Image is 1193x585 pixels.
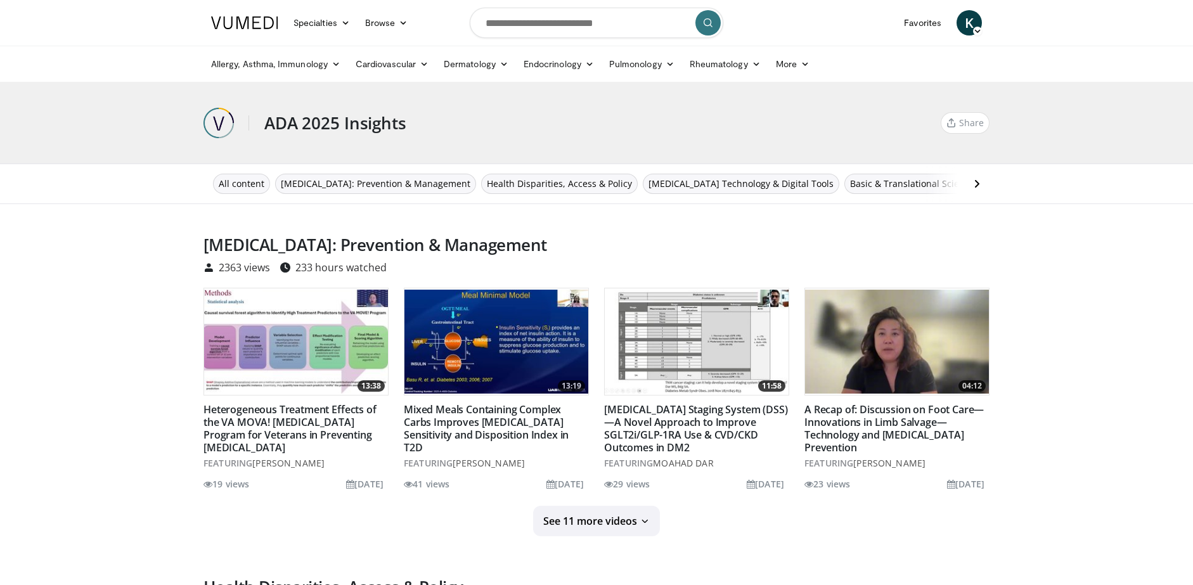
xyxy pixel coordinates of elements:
img: VuMedi Logo [211,16,278,29]
span: 2363 views [219,262,270,273]
span: See 11 more videos [543,515,637,527]
a: Basic & Translational Science [844,174,980,194]
a: Allergy, Asthma, Immunology [203,51,348,77]
a: Moahad Dar [653,457,713,469]
a: K [957,10,982,35]
span: Basic & Translational Science [850,177,974,191]
li: 19 views [203,477,249,491]
a: Specialties [286,10,358,35]
a: Heterogeneous Treatment Effects of the VA MOVA! [MEDICAL_DATA] Program for Veterans in Preventing... [203,402,377,454]
a: [PERSON_NAME] [453,457,525,469]
span: 13:38 [358,380,385,392]
a: [PERSON_NAME] [252,457,325,469]
img: caedda45-3baa-4675-8a5c-1f03aa2d322c.300x170_q85_crop-smart_upscale.jpg [404,290,588,394]
a: 11:58 [605,290,789,394]
img: 131ac76a-f09d-43d4-a528-67020c1c7847.300x170_q85_crop-smart_upscale.jpg [605,290,789,394]
span: 233 hours watched [295,262,387,273]
a: All content [213,174,270,194]
a: 04:12 [805,290,989,394]
span: [MEDICAL_DATA] Technology & Digital Tools [648,177,834,191]
a: 13:19 [404,290,588,394]
span: All content [219,177,264,191]
li: 29 views [604,477,650,491]
span: Health Disparities, Access & Policy [487,177,632,191]
h3: ADA 2025 Insights [264,113,406,133]
span: 04:12 [958,380,986,392]
span: Share [959,116,984,130]
a: [MEDICAL_DATA] Technology & Digital Tools [643,174,839,194]
a: Cardiovascular [348,51,436,77]
a: Rheumatology [682,51,768,77]
a: Endocrinology [516,51,602,77]
img: d10ac4fa-4849-4c71-8d92-f1981c03fb78.300x170_q85_crop-smart_upscale.jpg [805,290,989,394]
h3: [MEDICAL_DATA]: Prevention & Management [203,235,714,255]
span: 13:19 [558,380,585,392]
div: FEATURING [203,456,389,470]
li: 41 views [404,477,449,491]
a: [PERSON_NAME] [853,457,925,469]
li: [DATE] [546,477,584,491]
img: 7a446407-c26f-4a34-8739-59d58c7ac115.png [203,108,234,138]
span: 11:58 [758,380,785,392]
a: More [768,51,817,77]
li: [DATE] [747,477,784,491]
a: 13:38 [204,290,388,394]
div: FEATURING [604,456,789,470]
a: Mixed Meals Containing Complex Carbs Improves [MEDICAL_DATA] Sensitivity and Disposition Index in... [404,402,569,454]
a: [MEDICAL_DATA] Staging System (DSS)—A Novel Approach to Improve SGLT2i/GLP-1RA Use & CVD/CKD Outc... [604,402,787,454]
span: [MEDICAL_DATA]: Prevention & Management [281,177,470,191]
input: Search topics, interventions [470,8,723,38]
button: See 11 more videos [533,506,660,536]
img: a7b612c3-9ab2-49df-8c2f-ddedd2ee3bee.300x170_q85_crop-smart_upscale.jpg [204,290,388,394]
li: [DATE] [346,477,384,491]
a: Share [941,112,990,134]
li: [DATE] [947,477,984,491]
a: Health Disparities, Access & Policy [481,174,638,194]
a: A Recap of: Discussion on Foot Care—Innovations in Limb Salvage—Technology and [MEDICAL_DATA] Pre... [804,402,984,454]
div: FEATURING [404,456,589,470]
a: Pulmonology [602,51,682,77]
a: Favorites [896,10,949,35]
li: 23 views [804,477,850,491]
a: Browse [358,10,416,35]
a: [MEDICAL_DATA]: Prevention & Management [275,174,476,194]
div: FEATURING [804,456,990,470]
a: Dermatology [436,51,516,77]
